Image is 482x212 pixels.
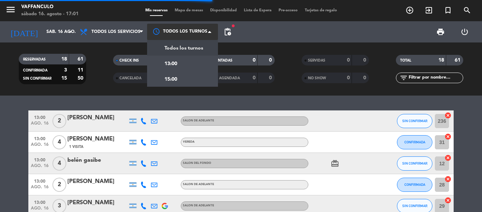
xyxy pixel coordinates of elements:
span: SIN CONFIRMAR [402,119,427,123]
span: Disponibilidad [207,8,240,12]
strong: 11 [78,68,85,73]
span: ago. 16 [31,164,49,172]
img: google-logo.png [162,203,168,209]
i: turned_in_not [444,6,452,15]
strong: 18 [61,57,67,62]
strong: 0 [253,58,256,63]
span: SENTADAS [214,59,232,62]
strong: 0 [363,58,368,63]
span: TOTAL [400,59,411,62]
strong: 0 [269,58,273,63]
i: cancel [444,197,452,204]
i: cancel [444,176,452,183]
div: Vaffanculo [21,4,79,11]
span: 13:00 [31,113,49,121]
span: SIN CONFIRMAR [402,204,427,208]
span: 4 [52,156,66,171]
span: SALON DEL FONDO [183,162,211,165]
span: Mapa de mesas [171,8,207,12]
strong: 0 [269,75,273,80]
div: LOG OUT [453,21,477,42]
div: [PERSON_NAME] [67,113,128,122]
span: NO SHOW [308,76,326,80]
strong: 0 [347,75,350,80]
i: add_circle_outline [405,6,414,15]
div: sábado 16. agosto - 17:01 [21,11,79,18]
span: SALON DE ADELANTE [183,183,214,186]
strong: 61 [455,58,462,63]
span: ago. 16 [31,121,49,129]
i: [DATE] [5,24,43,40]
div: belén gasibe [67,156,128,165]
span: fiber_manual_record [231,24,235,28]
span: 13:00 [31,134,49,142]
button: menu [5,4,16,17]
strong: 3 [64,68,67,73]
i: search [463,6,471,15]
span: 13:00 [31,198,49,206]
strong: 0 [253,75,256,80]
button: SIN CONFIRMAR [397,114,432,128]
span: 4 [52,135,66,149]
span: pending_actions [223,28,232,36]
span: ago. 16 [31,185,49,193]
div: [PERSON_NAME] [67,134,128,144]
span: 13:00 [31,155,49,164]
i: menu [5,4,16,15]
i: exit_to_app [425,6,433,15]
i: power_settings_new [460,28,469,36]
div: [PERSON_NAME] [67,177,128,186]
i: cancel [444,112,452,119]
i: card_giftcard [331,159,339,168]
span: 13:00 [164,60,177,68]
span: CONFIRMADA [23,69,47,72]
span: Pre-acceso [275,8,301,12]
strong: 50 [78,76,85,81]
span: print [436,28,445,36]
span: 2 [52,178,66,192]
strong: 61 [78,57,85,62]
span: CHECK INS [119,59,139,62]
div: [PERSON_NAME] [67,198,128,207]
i: cancel [444,133,452,140]
span: 2 [52,114,66,128]
strong: 0 [363,75,368,80]
button: SIN CONFIRMAR [397,156,432,171]
span: SIN CONFIRMAR [23,77,51,80]
span: Todos los servicios [91,29,140,34]
span: ago. 16 [31,142,49,150]
span: SIN CONFIRMAR [402,161,427,165]
span: 13:00 [31,177,49,185]
strong: 15 [61,76,67,81]
input: Filtrar por nombre... [408,74,463,82]
span: CONFIRMADA [404,140,425,144]
span: VEREDA [183,141,195,143]
span: RE AGENDADA [214,76,240,80]
button: CONFIRMADA [397,135,432,149]
i: arrow_drop_down [66,28,74,36]
span: 1 Visita [69,144,83,150]
strong: 18 [438,58,444,63]
strong: 0 [347,58,350,63]
span: 15:00 [164,75,177,84]
span: CANCELADA [119,76,141,80]
span: Mis reservas [142,8,171,12]
span: SALON DE ADELANTE [183,204,214,207]
i: filter_list [399,74,408,82]
i: cancel [444,154,452,161]
span: CONFIRMADA [404,183,425,187]
span: SALON DE ADELANTE [183,119,214,122]
span: Tarjetas de regalo [301,8,341,12]
span: RESERVADAS [23,58,46,61]
span: SERVIDAS [308,59,325,62]
span: Todos los turnos [164,44,203,52]
span: Lista de Espera [240,8,275,12]
button: CONFIRMADA [397,178,432,192]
